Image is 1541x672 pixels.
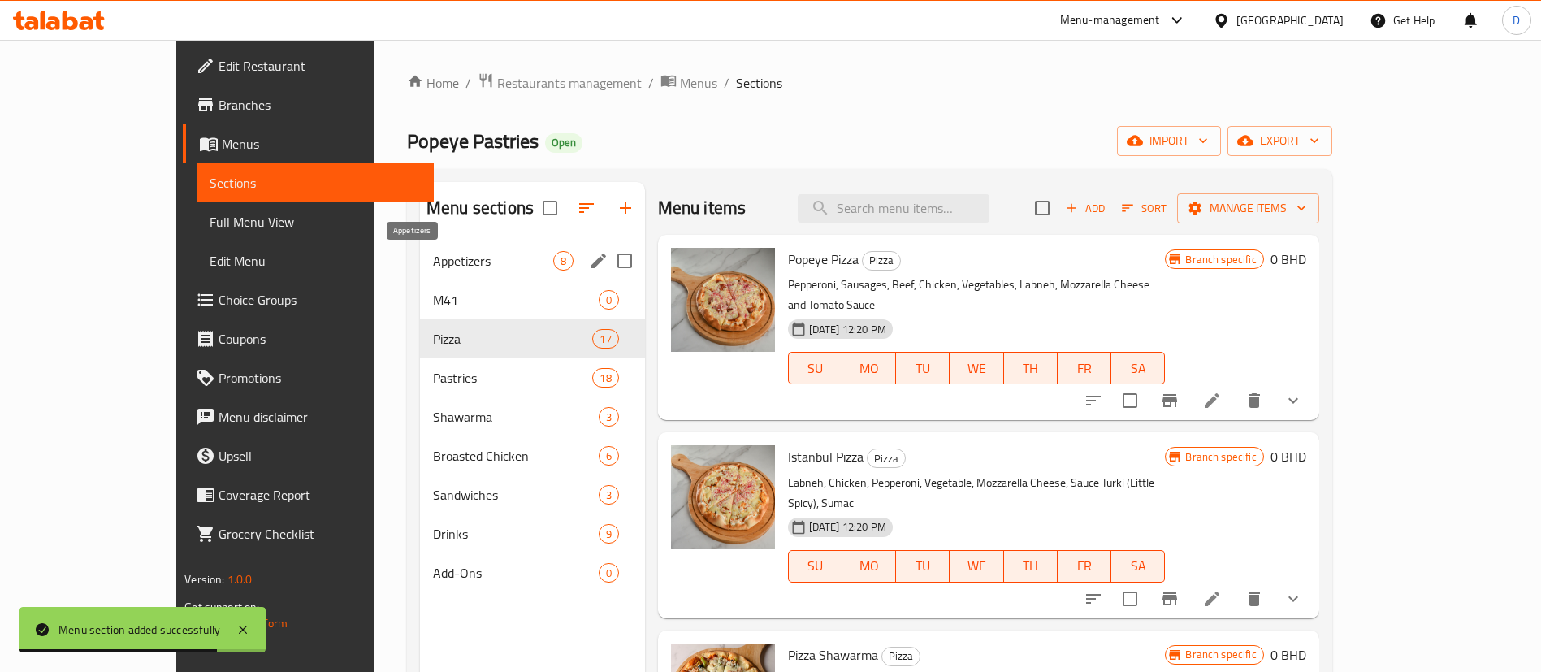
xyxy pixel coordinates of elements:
span: Upsell [219,446,421,466]
span: Add [1063,199,1107,218]
button: Branch-specific-item [1150,579,1189,618]
span: Edit Restaurant [219,56,421,76]
div: items [599,485,619,505]
button: edit [587,249,611,273]
button: SU [788,550,842,583]
h2: Menu items [658,196,747,220]
button: export [1227,126,1332,156]
span: Pizza [868,449,905,468]
button: SU [788,352,842,384]
div: Pastries18 [420,358,645,397]
div: Add-Ons0 [420,553,645,592]
a: Menus [183,124,434,163]
button: FR [1058,550,1111,583]
div: items [599,407,619,427]
li: / [465,73,471,93]
button: Manage items [1177,193,1319,223]
li: / [724,73,729,93]
span: Istanbul Pizza [788,444,864,469]
div: [GEOGRAPHIC_DATA] [1236,11,1344,29]
div: Pizza [867,449,906,468]
a: Menus [660,72,717,93]
span: FR [1064,357,1105,380]
span: WE [956,554,997,578]
span: Sections [736,73,782,93]
div: Pizza [433,329,592,349]
img: Istanbul Pizza [671,445,775,549]
button: Add [1059,196,1111,221]
div: Broasted Chicken [433,446,599,466]
span: SA [1118,554,1158,578]
span: 1.0.0 [227,569,253,590]
div: Shawarma3 [420,397,645,436]
span: Version: [184,569,224,590]
span: Restaurants management [497,73,642,93]
span: MO [849,554,890,578]
span: Open [545,136,582,150]
button: FR [1058,352,1111,384]
div: items [599,446,619,466]
a: Branches [183,85,434,124]
input: search [798,194,989,223]
span: M41 [433,290,599,310]
button: show more [1274,381,1313,420]
a: Coverage Report [183,475,434,514]
button: show more [1274,579,1313,618]
svg: Show Choices [1283,391,1303,410]
button: SA [1111,550,1165,583]
span: Add-Ons [433,563,599,583]
div: Pizza [862,251,901,271]
span: export [1240,131,1319,151]
span: TU [903,357,943,380]
div: Pastries [433,368,592,388]
span: 17 [593,332,617,347]
div: items [553,251,574,271]
nav: breadcrumb [407,72,1332,93]
h6: 0 BHD [1270,248,1306,271]
span: 18 [593,371,617,386]
span: [DATE] 12:20 PM [803,322,893,337]
div: Open [545,133,582,153]
div: items [599,290,619,310]
span: Sort [1122,199,1167,218]
button: TH [1004,352,1058,384]
div: Sandwiches3 [420,475,645,514]
span: 6 [600,449,618,464]
span: Coupons [219,329,421,349]
img: Popeye Pizza [671,248,775,352]
span: 0 [600,293,618,308]
p: Pepperoni, Sausages, Beef, Chicken, Vegetables, Labneh, Mozzarella Cheese and Tomato Sauce [788,275,1166,315]
span: Pizza Shawarma [788,643,878,667]
button: Branch-specific-item [1150,381,1189,420]
a: Promotions [183,358,434,397]
span: 3 [600,410,618,425]
div: Drinks9 [420,514,645,553]
span: Sandwiches [433,485,599,505]
span: Full Menu View [210,212,421,232]
button: TU [896,352,950,384]
span: Popeye Pastries [407,123,539,159]
a: Grocery Checklist [183,514,434,553]
span: SU [795,357,836,380]
a: Choice Groups [183,280,434,319]
svg: Show Choices [1283,589,1303,609]
span: Sort items [1111,196,1177,221]
span: Edit Menu [210,251,421,271]
a: Edit menu item [1202,589,1222,609]
span: 0 [600,566,618,581]
span: Pizza [863,251,900,270]
a: Edit menu item [1202,391,1222,410]
div: Shawarma [433,407,599,427]
button: import [1117,126,1221,156]
span: Drinks [433,524,599,544]
span: 3 [600,488,618,503]
span: Menu disclaimer [219,407,421,427]
span: MO [849,357,890,380]
span: 9 [600,527,618,542]
div: Menu-management [1060,11,1160,30]
button: delete [1235,381,1274,420]
span: Branch specific [1179,252,1262,267]
span: Branches [219,95,421,115]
